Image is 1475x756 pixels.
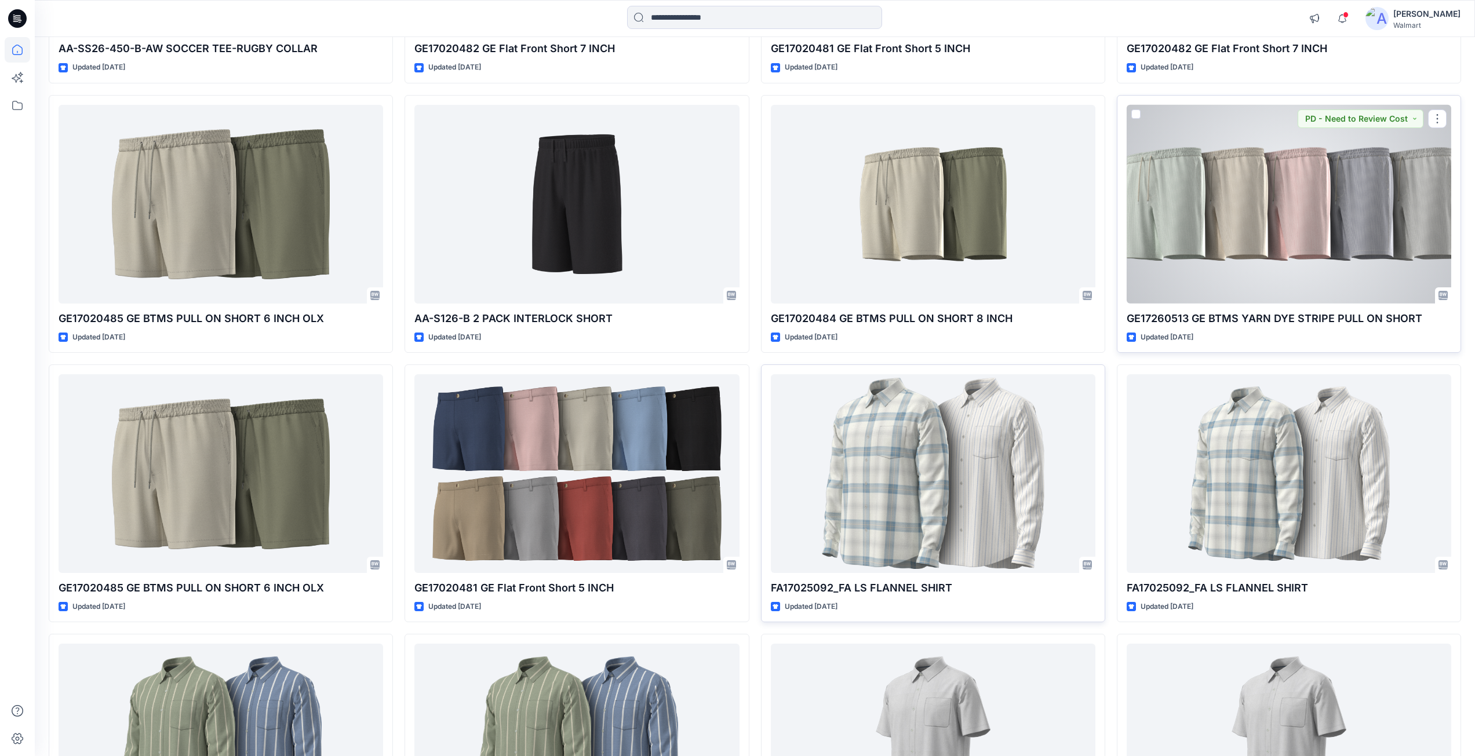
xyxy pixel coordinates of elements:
p: Updated [DATE] [428,331,481,344]
p: GE17020482 GE Flat Front Short 7 INCH [414,41,739,57]
p: AA-S126-B 2 PACK INTERLOCK SHORT [414,311,739,327]
p: GE17020482 GE Flat Front Short 7 INCH [1127,41,1451,57]
a: GE17260513 GE BTMS YARN DYE STRIPE PULL ON SHORT [1127,105,1451,304]
p: GE17020484 GE BTMS PULL ON SHORT 8 INCH [771,311,1095,327]
p: Updated [DATE] [428,601,481,613]
p: Updated [DATE] [1141,331,1193,344]
p: FA17025092_FA LS FLANNEL SHIRT [771,580,1095,596]
p: Updated [DATE] [785,601,837,613]
p: GE17260513 GE BTMS YARN DYE STRIPE PULL ON SHORT [1127,311,1451,327]
p: GE17020481 GE Flat Front Short 5 INCH [414,580,739,596]
a: GE17020485 GE BTMS PULL ON SHORT 6 INCH OLX [59,105,383,304]
a: GE17020481 GE Flat Front Short 5 INCH [414,374,739,573]
div: [PERSON_NAME] [1393,7,1461,21]
p: GE17020481 GE Flat Front Short 5 INCH [771,41,1095,57]
p: GE17020485 GE BTMS PULL ON SHORT 6 INCH OLX [59,580,383,596]
p: Updated [DATE] [1141,61,1193,74]
p: Updated [DATE] [72,61,125,74]
p: Updated [DATE] [72,601,125,613]
a: GE17020485 GE BTMS PULL ON SHORT 6 INCH OLX [59,374,383,573]
p: Updated [DATE] [72,331,125,344]
p: Updated [DATE] [785,61,837,74]
a: GE17020484 GE BTMS PULL ON SHORT 8 INCH [771,105,1095,304]
p: GE17020485 GE BTMS PULL ON SHORT 6 INCH OLX [59,311,383,327]
a: FA17025092_FA LS FLANNEL SHIRT [771,374,1095,573]
p: FA17025092_FA LS FLANNEL SHIRT [1127,580,1451,596]
div: Walmart [1393,21,1461,30]
img: avatar [1365,7,1389,30]
p: AA-SS26-450-B-AW SOCCER TEE-RUGBY COLLAR [59,41,383,57]
a: FA17025092_FA LS FLANNEL SHIRT [1127,374,1451,573]
p: Updated [DATE] [785,331,837,344]
p: Updated [DATE] [428,61,481,74]
p: Updated [DATE] [1141,601,1193,613]
a: AA-S126-B 2 PACK INTERLOCK SHORT [414,105,739,304]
